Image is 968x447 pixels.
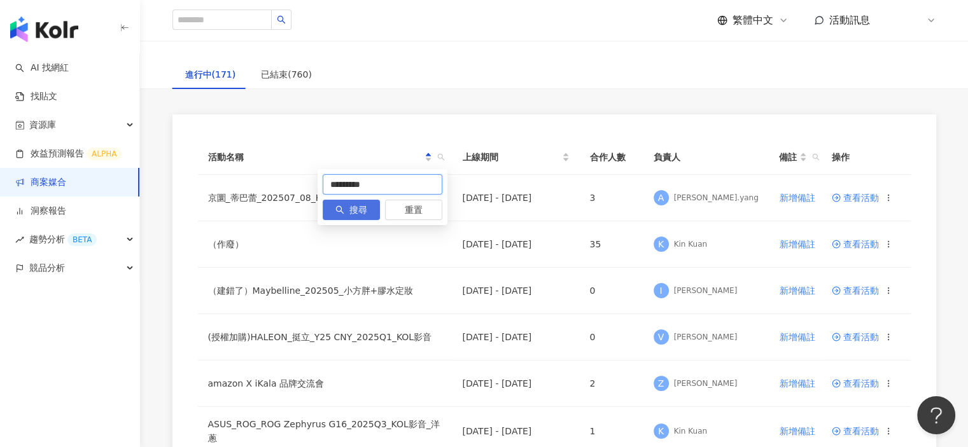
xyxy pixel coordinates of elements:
[580,361,643,407] td: 2
[658,376,664,390] span: Z
[659,284,662,298] span: I
[769,140,827,175] th: 備註
[832,333,879,341] a: 查看活動
[832,240,879,249] a: 查看活動
[405,200,423,221] span: 重置
[208,150,422,164] span: 活動名稱
[580,175,643,221] td: 3
[779,231,816,257] button: 新增備註
[779,150,797,164] span: 備註
[67,233,97,246] div: BETA
[385,200,442,220] button: 重置
[674,426,707,437] div: Kin Kuan
[15,62,69,74] a: searchAI 找網紅
[674,193,759,203] div: [PERSON_NAME].yang
[658,424,664,438] span: K
[335,205,344,214] span: search
[779,371,816,396] button: 新增備註
[452,361,580,407] td: [DATE] - [DATE]
[822,140,911,175] th: 操作
[780,378,815,389] span: 新增備註
[198,268,452,314] td: （建錯了）Maybelline_202505_小方胖+膠水定妝
[10,17,78,42] img: logo
[29,254,65,282] span: 競品分析
[658,330,664,344] span: V
[198,314,452,361] td: (授權加購)HALEON_挺立_Y25 CNY_2025Q1_KOL影音
[580,140,643,175] th: 合作人數
[674,285,738,296] div: [PERSON_NAME]
[452,314,580,361] td: [DATE] - [DATE]
[452,175,580,221] td: [DATE] - [DATE]
[452,221,580,268] td: [DATE] - [DATE]
[643,140,769,175] th: 負責人
[780,239,815,249] span: 新增備註
[812,153,820,161] span: search
[674,332,738,343] div: [PERSON_NAME]
[829,14,870,26] span: 活動訊息
[323,200,380,220] button: 搜尋
[832,286,879,295] a: 查看活動
[29,225,97,254] span: 趨勢分析
[779,185,816,210] button: 新增備註
[435,148,447,167] span: search
[832,379,879,388] a: 查看活動
[580,268,643,314] td: 0
[780,285,815,296] span: 新增備註
[15,205,66,217] a: 洞察報告
[15,235,24,244] span: rise
[658,237,664,251] span: K
[779,418,816,444] button: 新增備註
[29,111,56,139] span: 資源庫
[261,67,312,81] div: 已結束(760)
[674,239,707,250] div: Kin Kuan
[674,378,738,389] div: [PERSON_NAME]
[277,15,286,24] span: search
[733,13,773,27] span: 繁體中文
[452,268,580,314] td: [DATE] - [DATE]
[15,148,122,160] a: 效益預測報告ALPHA
[198,361,452,407] td: amazon X iKala 品牌交流會
[463,150,559,164] span: 上線期間
[349,200,367,221] span: 搜尋
[580,221,643,268] td: 35
[832,193,879,202] a: 查看活動
[198,221,452,268] td: （作廢）
[780,332,815,342] span: 新增備註
[198,175,452,221] td: 京圜_蒂巴蕾_202507_08_KOL
[15,176,66,189] a: 商案媒合
[780,193,815,203] span: 新增備註
[185,67,236,81] div: 進行中(171)
[437,153,445,161] span: search
[780,426,815,436] span: 新增備註
[15,90,57,103] a: 找貼文
[580,314,643,361] td: 0
[832,427,879,436] a: 查看活動
[905,13,911,27] span: K
[658,191,664,205] span: A
[917,396,955,434] iframe: Help Scout Beacon - Open
[779,278,816,303] button: 新增備註
[810,148,822,167] span: search
[779,324,816,350] button: 新增備註
[452,140,580,175] th: 上線期間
